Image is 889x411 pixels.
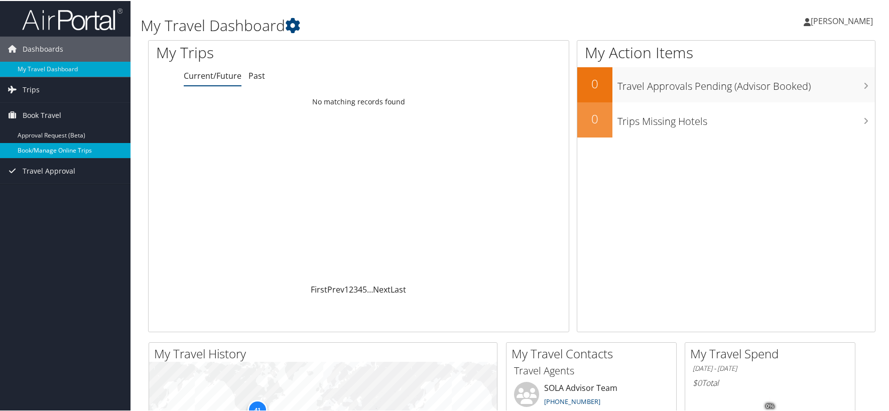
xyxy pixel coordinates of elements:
span: Dashboards [23,36,63,61]
span: $0 [693,376,702,387]
a: Current/Future [184,69,241,80]
h2: My Travel Spend [690,344,855,361]
a: [PHONE_NUMBER] [544,396,600,405]
span: … [367,283,373,294]
h3: Trips Missing Hotels [617,108,875,127]
h6: Total [693,376,847,387]
a: [PERSON_NAME] [804,5,883,35]
td: No matching records found [149,92,569,110]
h2: 0 [577,74,612,91]
a: 0Trips Missing Hotels [577,101,875,136]
a: First [311,283,327,294]
h1: My Travel Dashboard [141,14,636,35]
a: Prev [327,283,344,294]
a: 4 [358,283,362,294]
a: Past [248,69,265,80]
a: Next [373,283,391,294]
h2: My Travel History [154,344,497,361]
span: Trips [23,76,40,101]
h2: My Travel Contacts [512,344,676,361]
h2: 0 [577,109,612,126]
span: [PERSON_NAME] [811,15,873,26]
tspan: 0% [766,402,774,408]
a: 5 [362,283,367,294]
h1: My Trips [156,41,386,62]
a: 3 [353,283,358,294]
h1: My Action Items [577,41,875,62]
h3: Travel Agents [514,363,669,377]
img: airportal-logo.png [22,7,122,30]
a: 0Travel Approvals Pending (Advisor Booked) [577,66,875,101]
a: 2 [349,283,353,294]
h6: [DATE] - [DATE] [693,363,847,372]
span: Travel Approval [23,158,75,183]
a: Last [391,283,406,294]
span: Book Travel [23,102,61,127]
a: 1 [344,283,349,294]
h3: Travel Approvals Pending (Advisor Booked) [617,73,875,92]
